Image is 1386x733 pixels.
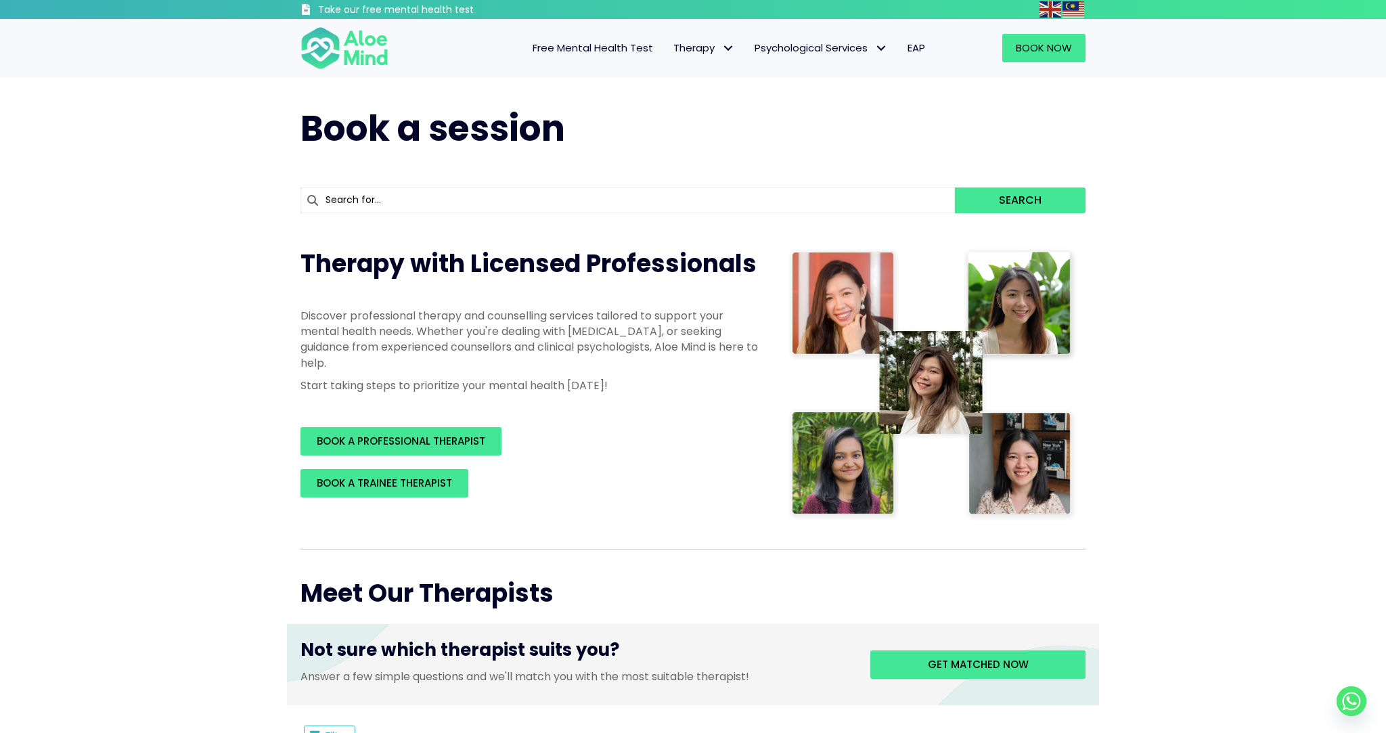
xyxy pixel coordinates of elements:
a: Psychological ServicesPsychological Services: submenu [744,34,897,62]
a: BOOK A PROFESSIONAL THERAPIST [300,427,501,456]
a: English [1039,1,1063,17]
a: Whatsapp [1337,686,1366,716]
h3: Take our free mental health test [318,3,546,17]
span: Book a session [300,104,565,153]
img: ms [1063,1,1084,18]
span: Therapy with Licensed Professionals [300,246,757,281]
h3: Not sure which therapist suits you? [300,638,850,669]
span: Psychological Services [755,41,887,55]
img: en [1039,1,1061,18]
span: BOOK A PROFESSIONAL THERAPIST [317,434,485,448]
a: Free Mental Health Test [522,34,663,62]
a: Book Now [1002,34,1086,62]
nav: Menu [406,34,935,62]
p: Discover professional therapy and counselling services tailored to support your mental health nee... [300,308,761,371]
a: BOOK A TRAINEE THERAPIST [300,469,468,497]
img: Aloe mind Logo [300,26,388,70]
a: Malay [1063,1,1086,17]
img: Therapist collage [788,247,1077,522]
a: Take our free mental health test [300,3,546,19]
span: Meet Our Therapists [300,576,554,610]
span: BOOK A TRAINEE THERAPIST [317,476,452,490]
span: Get matched now [928,657,1029,671]
span: Book Now [1016,41,1072,55]
p: Answer a few simple questions and we'll match you with the most suitable therapist! [300,669,850,684]
a: TherapyTherapy: submenu [663,34,744,62]
p: Start taking steps to prioritize your mental health [DATE]! [300,378,761,393]
input: Search for... [300,187,955,213]
span: Therapy [673,41,734,55]
a: Get matched now [870,650,1086,679]
button: Search [955,187,1086,213]
a: EAP [897,34,935,62]
span: Therapy: submenu [718,39,738,58]
span: EAP [908,41,925,55]
span: Free Mental Health Test [533,41,653,55]
span: Psychological Services: submenu [871,39,891,58]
